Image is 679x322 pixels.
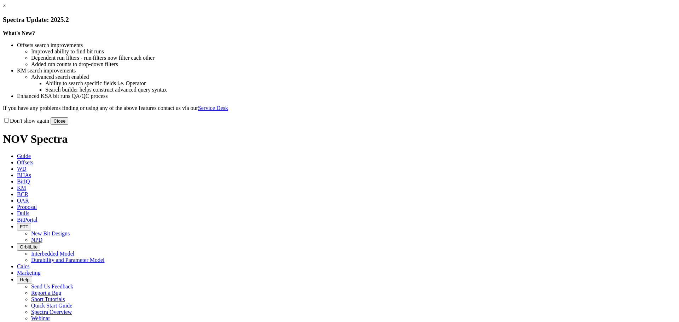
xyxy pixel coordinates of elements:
[17,198,29,204] span: OAR
[17,172,31,178] span: BHAs
[17,166,27,172] span: WD
[17,217,37,223] span: BitPortal
[17,68,676,74] li: KM search improvements
[31,61,676,68] li: Added run counts to drop-down filters
[17,191,28,197] span: BCR
[20,244,37,250] span: OrbitLite
[3,30,35,36] strong: What's New?
[31,237,42,243] a: NPD
[20,224,28,229] span: FTT
[17,153,31,159] span: Guide
[31,315,50,321] a: Webinar
[3,16,676,24] h3: Spectra Update: 2025.2
[17,93,676,99] li: Enhanced KSA bit runs QA/QC process
[3,105,676,111] p: If you have any problems finding or using any of the above features contact us via our
[17,270,41,276] span: Marketing
[17,204,37,210] span: Proposal
[31,303,72,309] a: Quick Start Guide
[31,74,676,80] li: Advanced search enabled
[31,283,73,289] a: Send Us Feedback
[3,133,676,146] h1: NOV Spectra
[20,277,29,282] span: Help
[17,159,33,165] span: Offsets
[31,257,105,263] a: Durability and Parameter Model
[3,118,49,124] label: Don't show again
[31,296,65,302] a: Short Tutorials
[17,210,29,216] span: Dulls
[51,117,68,125] button: Close
[31,230,70,236] a: New Bit Designs
[31,251,74,257] a: Interbedded Model
[4,118,9,123] input: Don't show again
[31,48,676,55] li: Improved ability to find bit runs
[17,178,30,185] span: BitIQ
[31,309,72,315] a: Spectra Overview
[45,87,676,93] li: Search builder helps construct advanced query syntax
[17,42,676,48] li: Offsets search improvements
[31,55,676,61] li: Dependent run filters - run filters now filter each other
[45,80,676,87] li: Ability to search specific fields i.e. Operator
[3,3,6,9] a: ×
[17,185,26,191] span: KM
[31,290,61,296] a: Report a Bug
[17,263,30,269] span: Calcs
[198,105,228,111] a: Service Desk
